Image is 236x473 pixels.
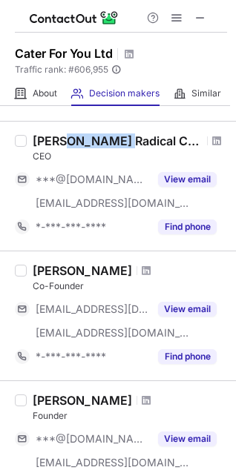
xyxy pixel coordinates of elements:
[158,349,217,364] button: Reveal Button
[191,87,221,99] span: Similar
[36,302,149,316] span: [EMAIL_ADDRESS][DOMAIN_NAME]
[33,263,132,278] div: [PERSON_NAME]
[30,9,119,27] img: ContactOut v5.3.10
[33,409,227,423] div: Founder
[158,431,217,446] button: Reveal Button
[36,196,190,210] span: [EMAIL_ADDRESS][DOMAIN_NAME]
[158,172,217,187] button: Reveal Button
[15,64,108,75] span: Traffic rank: # 606,955
[158,219,217,234] button: Reveal Button
[36,326,190,340] span: [EMAIL_ADDRESS][DOMAIN_NAME]
[33,279,227,293] div: Co-Founder
[36,173,149,186] span: ***@[DOMAIN_NAME]
[33,393,132,408] div: [PERSON_NAME]
[36,432,149,446] span: ***@[DOMAIN_NAME]
[36,456,190,469] span: [EMAIL_ADDRESS][DOMAIN_NAME]
[89,87,160,99] span: Decision makers
[15,44,113,62] h1: Cater For You Ltd
[33,87,57,99] span: About
[33,133,203,148] div: [PERSON_NAME] Radical Change Catalyst Leadership Advisor
[33,150,227,163] div: CEO
[158,302,217,317] button: Reveal Button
